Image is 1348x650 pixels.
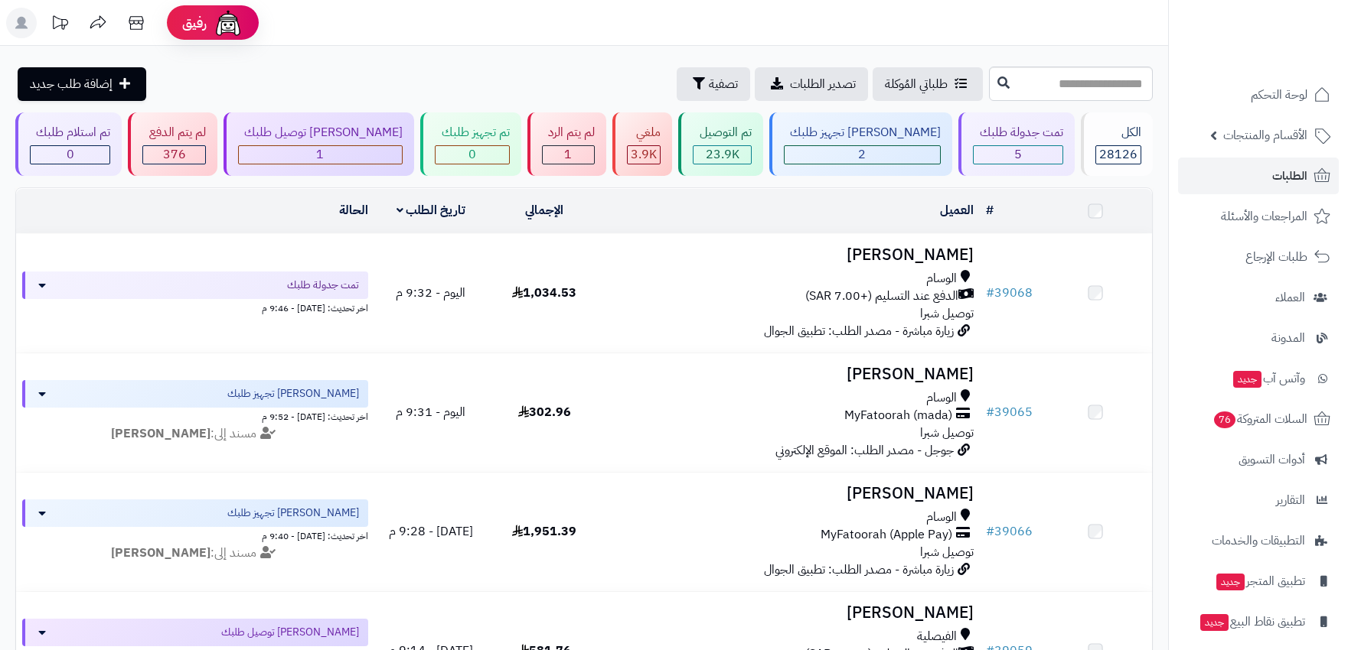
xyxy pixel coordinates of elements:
[609,112,675,176] a: ملغي 3.9K
[30,124,110,141] div: تم استلام طلبك
[955,112,1077,176] a: تمت جدولة طلبك 5
[986,284,1033,302] a: #39068
[764,322,954,340] span: زيارة مباشرة - مصدر الطلب: تطبيق الجوال
[1178,239,1339,275] a: طلبات الإرجاع
[607,604,973,622] h3: [PERSON_NAME]
[986,403,1033,421] a: #39065
[628,146,660,164] div: 3864
[220,112,417,176] a: [PERSON_NAME] توصيل طلبك 1
[238,124,403,141] div: [PERSON_NAME] توصيل طلبك
[389,522,473,541] span: [DATE] - 9:28 م
[316,145,324,164] span: 1
[468,145,476,164] span: 0
[1178,320,1339,356] a: المدونة
[11,544,380,562] div: مسند إلى:
[986,284,994,302] span: #
[926,389,957,407] span: الوسام
[518,403,571,421] span: 302.96
[1213,408,1307,430] span: السلات المتروكة
[885,75,948,93] span: طلباتي المُوكلة
[339,201,368,219] a: الحالة
[1212,530,1305,551] span: التطبيقات والخدمات
[784,124,941,141] div: [PERSON_NAME] تجهيز طلبك
[1178,279,1339,316] a: العملاء
[607,246,973,264] h3: [PERSON_NAME]
[986,201,994,219] a: #
[30,75,113,93] span: إضافة طلب جديد
[396,403,465,421] span: اليوم - 9:31 م
[790,75,856,93] span: تصدير الطلبات
[22,527,368,543] div: اخر تحديث: [DATE] - 9:40 م
[31,146,109,164] div: 0
[1199,611,1305,632] span: تطبيق نقاط البيع
[525,201,563,219] a: الإجمالي
[844,407,952,424] span: MyFatoorah (mada)
[607,366,973,383] h3: [PERSON_NAME]
[1272,165,1307,187] span: الطلبات
[631,145,657,164] span: 3.9K
[1221,206,1307,227] span: المراجعات والأسئلة
[920,543,974,561] span: توصيل شبرا
[512,284,576,302] span: 1,034.53
[1178,563,1339,600] a: تطبيق المتجرجديد
[111,424,211,443] strong: [PERSON_NAME]
[785,146,940,164] div: 2
[926,509,957,526] span: الوسام
[920,304,974,323] span: توصيل شبرا
[775,441,954,460] span: جوجل - مصدر الطلب: الموقع الإلكتروني
[1244,11,1333,44] img: logo-2.png
[1245,246,1307,268] span: طلبات الإرجاع
[1178,158,1339,194] a: الطلبات
[986,522,994,541] span: #
[1275,287,1305,308] span: العملاء
[920,424,974,442] span: توصيل شبرا
[1276,489,1305,511] span: التقارير
[1178,76,1339,113] a: لوحة التحكم
[22,299,368,315] div: اخر تحديث: [DATE] - 9:46 م
[607,485,973,502] h3: [PERSON_NAME]
[543,146,594,164] div: 1
[1099,145,1137,164] span: 28126
[221,625,359,640] span: [PERSON_NAME] توصيل طلبك
[436,146,508,164] div: 0
[1078,112,1156,176] a: الكل28126
[1233,371,1262,388] span: جديد
[213,8,243,38] img: ai-face.png
[986,522,1033,541] a: #39066
[1251,84,1307,106] span: لوحة التحكم
[163,145,186,164] span: 376
[125,112,220,176] a: لم يتم الدفع 376
[1213,411,1237,429] span: 76
[1216,574,1245,590] span: جديد
[564,145,572,164] span: 1
[182,14,207,32] span: رفيق
[397,201,466,219] a: تاريخ الطلب
[227,386,359,401] span: [PERSON_NAME] تجهيز طلبك
[926,270,957,288] span: الوسام
[41,8,79,42] a: تحديثات المنصة
[396,284,465,302] span: اليوم - 9:32 م
[677,67,750,101] button: تصفية
[111,544,211,562] strong: [PERSON_NAME]
[1178,360,1339,397] a: وآتس آبجديد
[1223,125,1307,146] span: الأقسام والمنتجات
[973,124,1062,141] div: تمت جدولة طلبك
[709,75,738,93] span: تصفية
[435,124,509,141] div: تم تجهيز طلبك
[1178,441,1339,478] a: أدوات التسويق
[1200,614,1229,631] span: جديد
[1178,198,1339,235] a: المراجعات والأسئلة
[1271,327,1305,349] span: المدونة
[67,145,74,164] span: 0
[22,408,368,424] div: اخر تحديث: [DATE] - 9:52 م
[706,145,739,164] span: 23.9K
[1215,570,1305,592] span: تطبيق المتجر
[239,146,402,164] div: 1
[764,561,954,579] span: زيارة مباشرة - مصدر الطلب: تطبيق الجوال
[821,526,952,544] span: MyFatoorah (Apple Pay)
[694,146,750,164] div: 23877
[1178,522,1339,559] a: التطبيقات والخدمات
[512,522,576,541] span: 1,951.39
[873,67,983,101] a: طلباتي المُوكلة
[675,112,765,176] a: تم التوصيل 23.9K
